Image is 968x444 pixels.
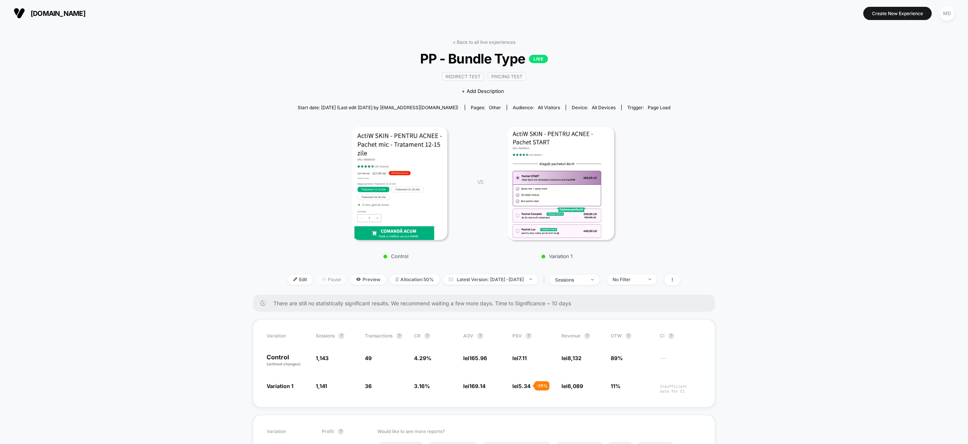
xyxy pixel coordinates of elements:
button: ? [396,333,402,339]
span: 169.14 [469,383,486,389]
span: Pause [316,274,347,285]
span: 6,089 [568,383,583,389]
span: Preview [351,274,386,285]
span: Page Load [648,105,670,110]
span: Variation [267,429,308,435]
img: Variation 1 main [507,127,614,240]
button: ? [338,429,344,435]
span: Redirect Test [442,72,484,81]
img: end [529,278,532,280]
button: ? [526,333,532,339]
span: lei [512,383,531,389]
span: 165.96 [469,355,487,361]
button: ? [668,333,674,339]
button: ? [584,333,590,339]
button: ? [424,333,430,339]
img: calendar [449,277,453,281]
button: ? [477,333,483,339]
span: 49 [365,355,372,361]
img: Visually logo [14,8,25,19]
span: lei [562,383,583,389]
span: CR [414,333,420,339]
div: No Filter [613,277,643,282]
a: < Back to all live experiences [453,39,515,45]
span: Profit [322,429,334,434]
div: - 25 % [534,381,549,390]
span: Device: [566,105,621,110]
span: 1,143 [316,355,329,361]
span: 4.29 % [414,355,431,361]
span: Transactions [365,333,392,339]
button: MD [937,6,957,21]
span: 1,141 [316,383,327,389]
span: 7.11 [518,355,527,361]
span: 11% [611,383,621,389]
span: All Visitors [538,105,560,110]
img: end [322,277,326,281]
img: end [648,278,651,280]
span: AOV [463,333,473,339]
span: lei [512,355,527,361]
span: 8,132 [568,355,582,361]
img: edit [293,277,297,281]
div: Trigger: [627,105,670,110]
span: Allocation: 50% [390,274,439,285]
img: rebalance [396,277,399,282]
span: + Add Description [462,88,504,95]
span: (without changes) [267,362,301,366]
span: 89% [611,355,623,361]
p: Would like to see more reports? [377,429,702,434]
span: | [541,274,549,285]
span: Latest Version: [DATE] - [DATE] [443,274,538,285]
span: lei [463,383,486,389]
span: Insufficient data for CI [660,384,701,394]
span: OTW [611,333,652,339]
img: Control main [352,127,447,240]
span: Sessions [316,333,335,339]
p: LIVE [529,55,548,63]
div: sessions [555,277,585,283]
span: lei [562,355,582,361]
span: Variation [267,333,308,339]
span: 3.16 % [414,383,430,389]
div: MD [940,6,954,21]
span: Variation 1 [267,383,293,389]
button: Create New Experience [863,7,932,20]
button: ? [338,333,344,339]
span: There are still no statistically significant results. We recommend waiting a few more days . Time... [273,300,700,306]
img: end [591,279,594,280]
p: Control [267,354,308,367]
span: Edit [288,274,313,285]
button: ? [625,333,631,339]
span: Start date: [DATE] (Last edit [DATE] by [EMAIL_ADDRESS][DOMAIN_NAME]) [298,105,458,110]
span: PP - Bundle Type [307,51,661,67]
span: --- [660,356,701,367]
span: Revenue [562,333,580,339]
span: lei [463,355,487,361]
span: 36 [365,383,372,389]
p: Variation 1 [491,253,623,259]
span: CI [660,333,701,339]
span: 5.34 [518,383,531,389]
span: PSV [512,333,522,339]
span: [DOMAIN_NAME] [31,9,85,17]
div: Pages: [471,105,501,110]
button: [DOMAIN_NAME] [11,7,88,19]
span: VS [477,179,483,185]
div: Audience: [513,105,560,110]
span: other [489,105,501,110]
p: Control [330,253,462,259]
span: Pricing Test [488,72,526,81]
span: all devices [592,105,616,110]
